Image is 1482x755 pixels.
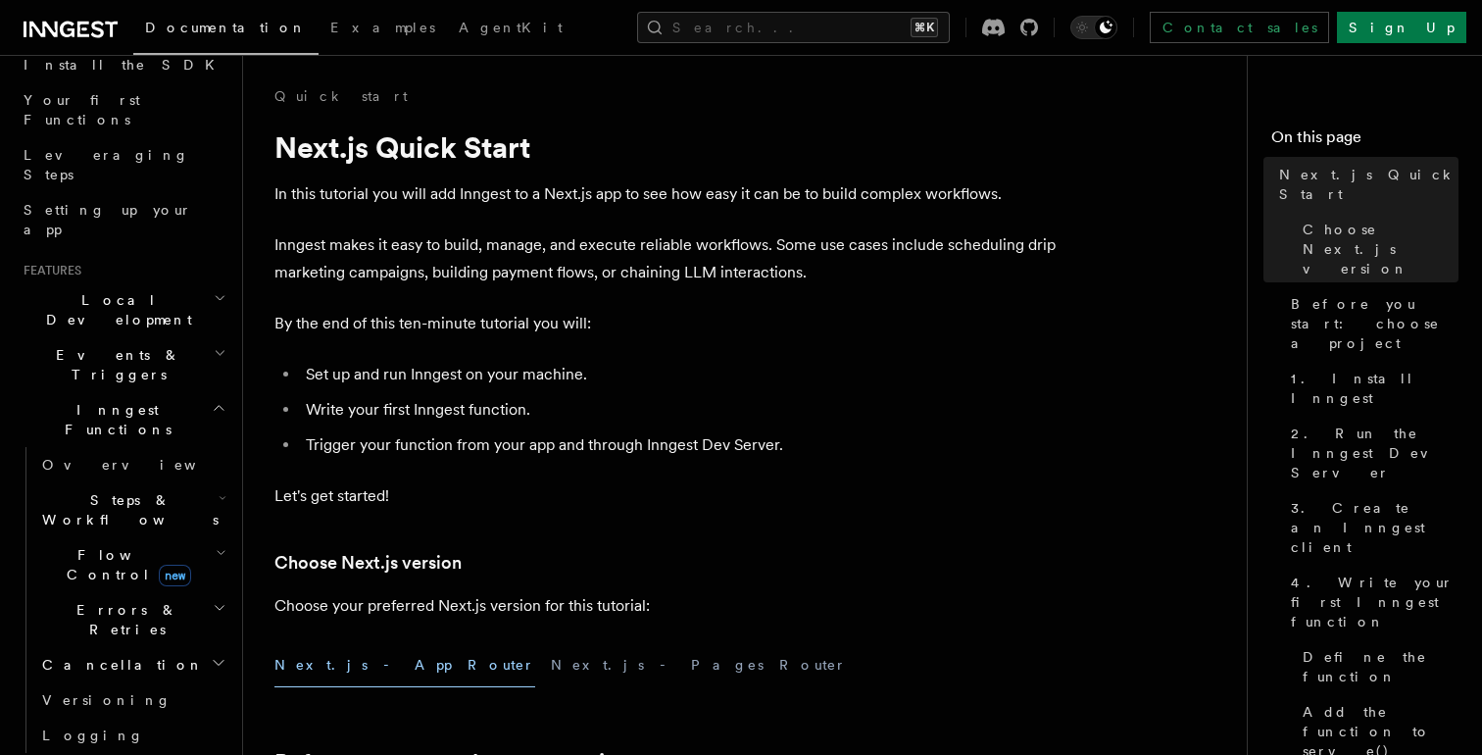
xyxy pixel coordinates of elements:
a: 4. Write your first Inngest function [1283,565,1458,639]
a: Choose Next.js version [1295,212,1458,286]
a: Setting up your app [16,192,230,247]
kbd: ⌘K [911,18,938,37]
button: Errors & Retries [34,592,230,647]
span: Logging [42,728,144,743]
a: AgentKit [447,6,574,53]
button: Next.js - App Router [274,643,535,687]
span: 4. Write your first Inngest function [1291,573,1458,631]
button: Steps & Workflows [34,482,230,537]
span: Choose Next.js version [1303,220,1458,278]
h4: On this page [1271,126,1458,157]
a: 3. Create an Inngest client [1283,490,1458,565]
span: 2. Run the Inngest Dev Server [1291,424,1458,482]
a: Versioning [34,682,230,718]
span: Define the function [1303,647,1458,686]
a: 1. Install Inngest [1283,361,1458,416]
p: Let's get started! [274,482,1059,510]
span: Next.js Quick Start [1279,165,1458,204]
span: Install the SDK [24,57,226,73]
a: Leveraging Steps [16,137,230,192]
span: Your first Functions [24,92,140,127]
a: Next.js Quick Start [1271,157,1458,212]
p: Inngest makes it easy to build, manage, and execute reliable workflows. Some use cases include sc... [274,231,1059,286]
button: Cancellation [34,647,230,682]
span: new [159,565,191,586]
span: Examples [330,20,435,35]
a: Documentation [133,6,319,55]
p: Choose your preferred Next.js version for this tutorial: [274,592,1059,620]
li: Write your first Inngest function. [300,396,1059,424]
span: Documentation [145,20,307,35]
button: Toggle dark mode [1070,16,1117,39]
span: Errors & Retries [34,600,213,639]
span: Features [16,263,81,278]
button: Search...⌘K [637,12,950,43]
span: 1. Install Inngest [1291,369,1458,408]
span: Cancellation [34,655,204,675]
li: Trigger your function from your app and through Inngest Dev Server. [300,431,1059,459]
span: Versioning [42,692,172,708]
a: Logging [34,718,230,753]
a: Your first Functions [16,82,230,137]
span: Leveraging Steps [24,147,189,182]
a: Before you start: choose a project [1283,286,1458,361]
span: Events & Triggers [16,345,214,384]
span: Setting up your app [24,202,192,237]
button: Flow Controlnew [34,537,230,592]
a: Define the function [1295,639,1458,694]
span: 3. Create an Inngest client [1291,498,1458,557]
span: Before you start: choose a project [1291,294,1458,353]
div: Inngest Functions [16,447,230,753]
h1: Next.js Quick Start [274,129,1059,165]
span: Steps & Workflows [34,490,219,529]
button: Next.js - Pages Router [551,643,847,687]
button: Events & Triggers [16,337,230,392]
li: Set up and run Inngest on your machine. [300,361,1059,388]
p: In this tutorial you will add Inngest to a Next.js app to see how easy it can be to build complex... [274,180,1059,208]
a: Sign Up [1337,12,1466,43]
a: Install the SDK [16,47,230,82]
a: Choose Next.js version [274,549,462,577]
span: Local Development [16,290,214,329]
span: Overview [42,457,244,473]
span: AgentKit [459,20,563,35]
p: By the end of this ten-minute tutorial you will: [274,310,1059,337]
span: Flow Control [34,545,216,584]
a: 2. Run the Inngest Dev Server [1283,416,1458,490]
span: Inngest Functions [16,400,212,439]
button: Local Development [16,282,230,337]
a: Overview [34,447,230,482]
a: Contact sales [1150,12,1329,43]
button: Inngest Functions [16,392,230,447]
a: Examples [319,6,447,53]
a: Quick start [274,86,408,106]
